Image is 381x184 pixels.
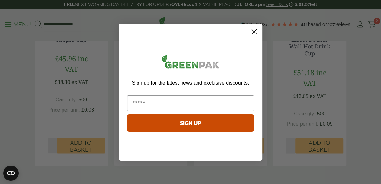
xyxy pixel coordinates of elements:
img: greenpak_logo [127,52,254,74]
input: Email [127,95,254,111]
button: SIGN UP [127,114,254,132]
span: Sign up for the latest news and exclusive discounts. [132,80,249,85]
button: Close dialog [249,26,260,37]
button: Open CMP widget [3,166,19,181]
